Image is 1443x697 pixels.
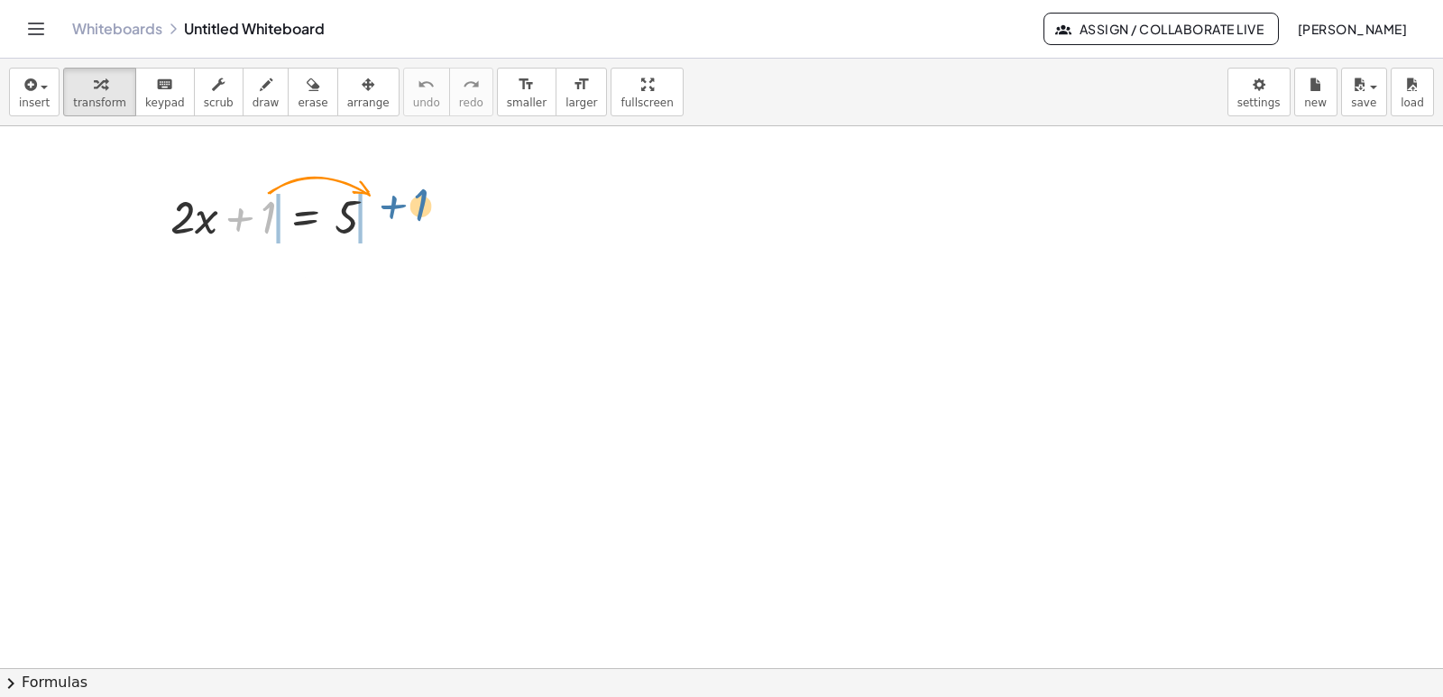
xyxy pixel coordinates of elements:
button: draw [243,68,290,116]
button: keyboardkeypad [135,68,195,116]
span: settings [1237,96,1281,109]
span: fullscreen [620,96,673,109]
span: larger [565,96,597,109]
button: arrange [337,68,400,116]
a: Whiteboards [72,20,162,38]
span: scrub [204,96,234,109]
button: save [1341,68,1387,116]
span: insert [19,96,50,109]
i: format_size [573,74,590,96]
span: [PERSON_NAME] [1297,21,1407,37]
button: new [1294,68,1337,116]
span: Assign / Collaborate Live [1059,21,1264,37]
button: insert [9,68,60,116]
button: settings [1227,68,1291,116]
button: [PERSON_NAME] [1282,13,1421,45]
button: fullscreen [611,68,683,116]
span: new [1304,96,1327,109]
button: load [1391,68,1434,116]
button: scrub [194,68,244,116]
i: redo [463,74,480,96]
span: erase [298,96,327,109]
span: redo [459,96,483,109]
button: transform [63,68,136,116]
span: draw [253,96,280,109]
span: save [1351,96,1376,109]
button: Assign / Collaborate Live [1043,13,1279,45]
button: erase [288,68,337,116]
span: undo [413,96,440,109]
span: transform [73,96,126,109]
span: keypad [145,96,185,109]
button: format_sizelarger [556,68,607,116]
button: Toggle navigation [22,14,51,43]
span: smaller [507,96,547,109]
span: arrange [347,96,390,109]
button: undoundo [403,68,450,116]
span: load [1401,96,1424,109]
i: format_size [518,74,535,96]
i: undo [418,74,435,96]
button: format_sizesmaller [497,68,556,116]
i: keyboard [156,74,173,96]
button: redoredo [449,68,493,116]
